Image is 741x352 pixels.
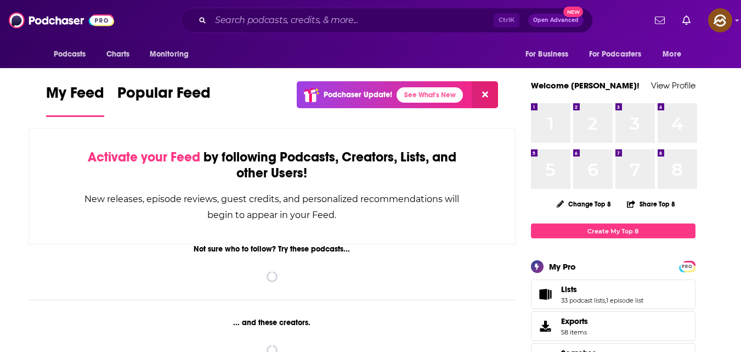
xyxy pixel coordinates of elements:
button: open menu [46,44,100,65]
span: Exports [561,316,588,326]
a: View Profile [651,80,695,91]
span: Lists [561,284,577,294]
span: Exports [535,319,557,334]
a: Exports [531,311,695,341]
a: Charts [99,44,137,65]
span: My Feed [46,83,104,109]
span: More [663,47,681,62]
span: Podcasts [54,47,86,62]
span: Logged in as hey85204 [708,8,732,32]
button: Show profile menu [708,8,732,32]
button: Change Top 8 [550,197,618,211]
button: open menu [655,44,695,65]
input: Search podcasts, credits, & more... [211,12,494,29]
a: Welcome [PERSON_NAME]! [531,80,640,91]
a: Popular Feed [117,83,211,117]
a: PRO [681,262,694,270]
span: 58 items [561,328,588,336]
span: Lists [531,280,695,309]
button: Open AdvancedNew [528,14,584,27]
a: See What's New [397,87,463,103]
div: Search podcasts, credits, & more... [180,8,593,33]
div: My Pro [549,261,576,272]
div: New releases, episode reviews, guest credits, and personalized recommendations will begin to appe... [84,191,461,223]
span: Ctrl K [494,13,519,27]
button: Share Top 8 [626,193,676,215]
img: User Profile [708,8,732,32]
button: open menu [518,44,582,65]
span: , [605,297,606,304]
div: ... and these creators. [29,318,516,327]
span: Activate your Feed [88,149,200,165]
span: For Podcasters [589,47,642,62]
span: For Business [525,47,569,62]
a: 1 episode list [606,297,643,304]
div: by following Podcasts, Creators, Lists, and other Users! [84,149,461,181]
div: Not sure who to follow? Try these podcasts... [29,244,516,254]
a: My Feed [46,83,104,117]
a: 33 podcast lists [561,297,605,304]
p: Podchaser Update! [324,90,392,99]
span: New [563,7,583,17]
span: Popular Feed [117,83,211,109]
span: Open Advanced [533,18,579,23]
a: Lists [561,284,643,294]
a: Show notifications dropdown [651,11,669,30]
button: open menu [582,44,658,65]
a: Create My Top 8 [531,224,695,238]
span: Monitoring [150,47,189,62]
span: Charts [106,47,130,62]
button: open menu [142,44,203,65]
a: Lists [535,287,557,302]
a: Show notifications dropdown [678,11,695,30]
img: Podchaser - Follow, Share and Rate Podcasts [9,10,114,31]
